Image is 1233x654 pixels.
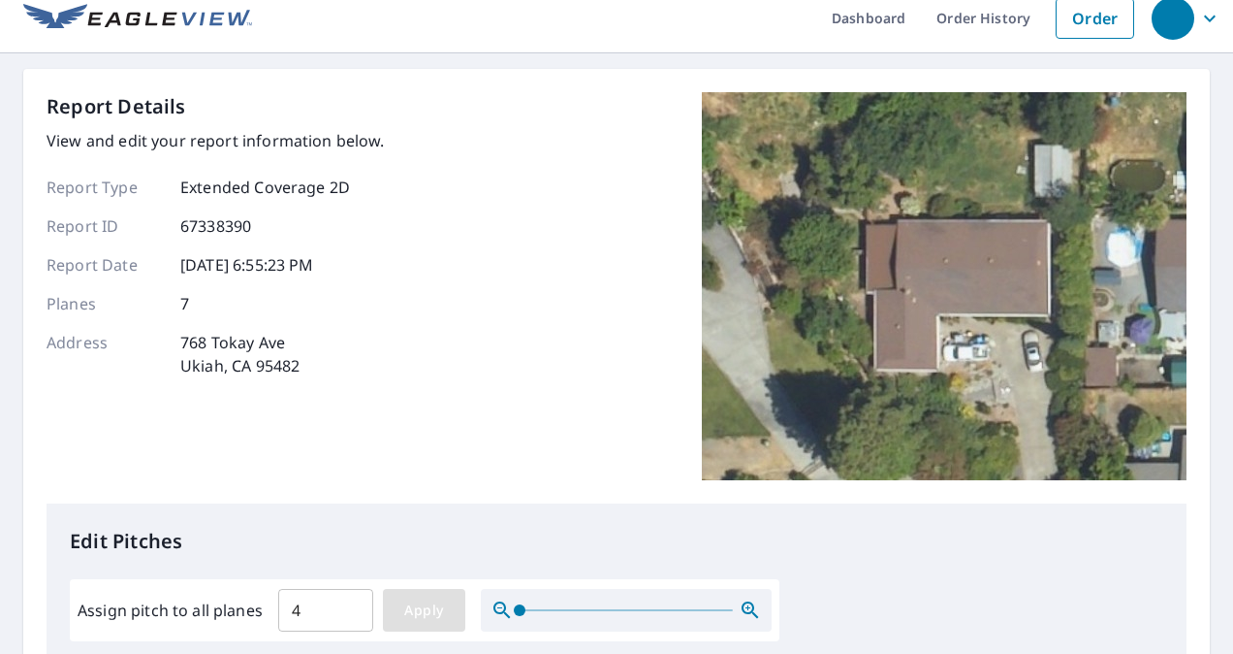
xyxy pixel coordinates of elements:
p: Report Type [47,176,163,199]
img: EV Logo [23,4,252,33]
p: Planes [47,292,163,315]
span: Apply [398,599,450,623]
p: Address [47,331,163,377]
button: Apply [383,589,465,632]
p: Report ID [47,214,163,238]
p: Extended Coverage 2D [180,176,350,199]
p: 67338390 [180,214,251,238]
img: Top image [702,92,1186,480]
p: Report Date [47,253,163,277]
p: [DATE] 6:55:23 PM [180,253,314,277]
label: Assign pitch to all planes [78,599,263,622]
input: 00.0 [278,583,373,638]
p: 768 Tokay Ave Ukiah, CA 95482 [180,331,300,377]
p: View and edit your report information below. [47,129,385,152]
p: Edit Pitches [70,527,1163,556]
p: 7 [180,292,189,315]
p: Report Details [47,92,186,121]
